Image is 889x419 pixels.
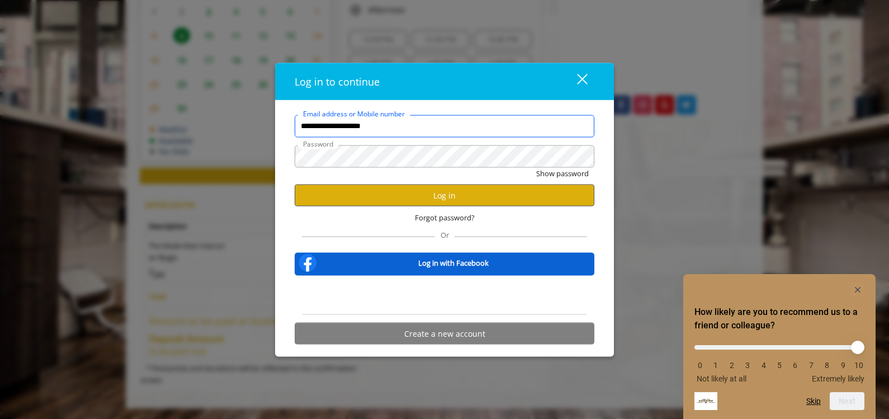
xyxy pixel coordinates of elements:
button: Hide survey [851,283,864,296]
span: Not likely at all [697,374,746,383]
li: 2 [726,361,737,370]
li: 7 [806,361,817,370]
label: Email address or Mobile number [297,108,410,119]
li: 1 [710,361,721,370]
div: How likely are you to recommend us to a friend or colleague? Select an option from 0 to 10, with ... [694,283,864,410]
button: Create a new account [295,323,594,345]
button: close dialog [556,70,594,93]
b: Log in with Facebook [418,257,489,269]
iframe: Sign in with Google Button [388,283,502,308]
span: Log in to continue [295,74,380,88]
div: close dialog [564,73,587,90]
li: 6 [789,361,801,370]
li: 8 [821,361,833,370]
button: Log in [295,185,594,206]
button: Show password [536,167,589,179]
li: 4 [758,361,769,370]
span: Extremely likely [812,374,864,383]
input: Email address or Mobile number [295,115,594,137]
li: 3 [742,361,753,370]
li: 9 [838,361,849,370]
img: facebook-logo [296,252,319,274]
button: Next question [830,392,864,410]
h2: How likely are you to recommend us to a friend or colleague? Select an option from 0 to 10, with ... [694,305,864,332]
li: 0 [694,361,706,370]
span: Or [435,230,455,240]
li: 10 [853,361,864,370]
input: Password [295,145,594,167]
button: Skip [806,397,821,406]
label: Password [297,138,339,149]
div: How likely are you to recommend us to a friend or colleague? Select an option from 0 to 10, with ... [694,337,864,383]
li: 5 [774,361,785,370]
span: Forgot password? [415,212,475,224]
